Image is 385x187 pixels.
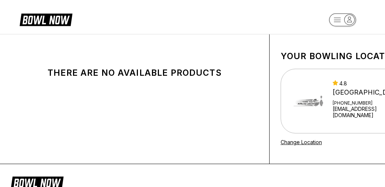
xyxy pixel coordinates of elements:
div: There are no available products [33,68,236,78]
img: Terre Haute Bowling Center [291,81,326,122]
a: Change Location [281,139,322,145]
